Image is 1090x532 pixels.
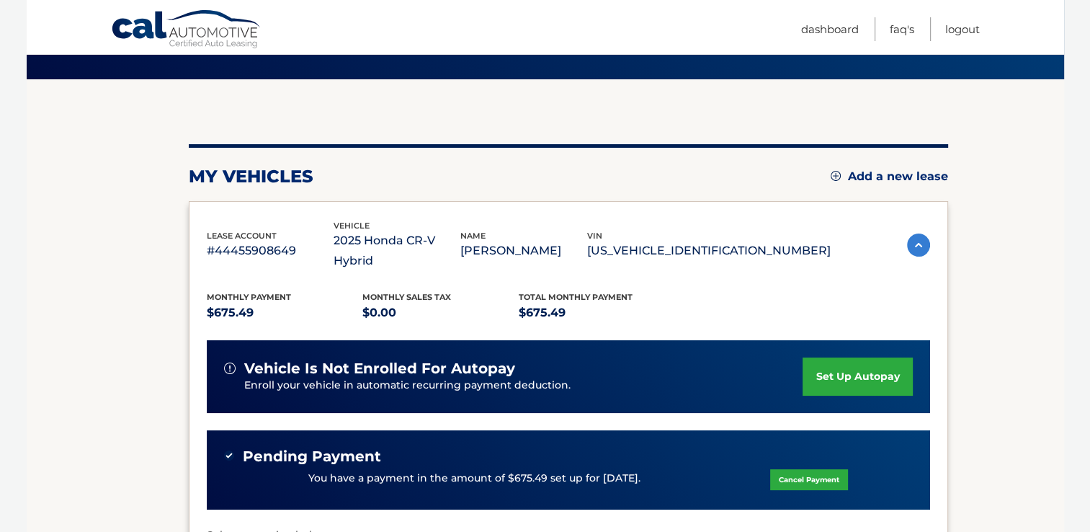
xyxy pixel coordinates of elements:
[587,241,831,261] p: [US_VEHICLE_IDENTIFICATION_NUMBER]
[362,303,519,323] p: $0.00
[308,471,640,487] p: You have a payment in the amount of $675.49 set up for [DATE].
[801,17,859,41] a: Dashboard
[803,358,912,396] a: set up autopay
[334,231,460,271] p: 2025 Honda CR-V Hybrid
[207,303,363,323] p: $675.49
[460,231,486,241] span: name
[207,292,291,302] span: Monthly Payment
[243,448,381,466] span: Pending Payment
[224,451,234,461] img: check-green.svg
[207,241,334,261] p: #44455908649
[334,221,370,231] span: vehicle
[460,241,587,261] p: [PERSON_NAME]
[111,9,262,51] a: Cal Automotive
[362,292,451,302] span: Monthly sales Tax
[244,378,803,394] p: Enroll your vehicle in automatic recurring payment deduction.
[207,231,277,241] span: lease account
[189,166,313,187] h2: my vehicles
[831,169,948,184] a: Add a new lease
[831,171,841,181] img: add.svg
[890,17,914,41] a: FAQ's
[224,363,236,374] img: alert-white.svg
[907,234,930,257] img: accordion-active.svg
[244,360,515,378] span: vehicle is not enrolled for autopay
[770,469,848,490] a: Cancel Payment
[587,231,602,241] span: vin
[519,303,675,323] p: $675.49
[945,17,980,41] a: Logout
[519,292,633,302] span: Total Monthly Payment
